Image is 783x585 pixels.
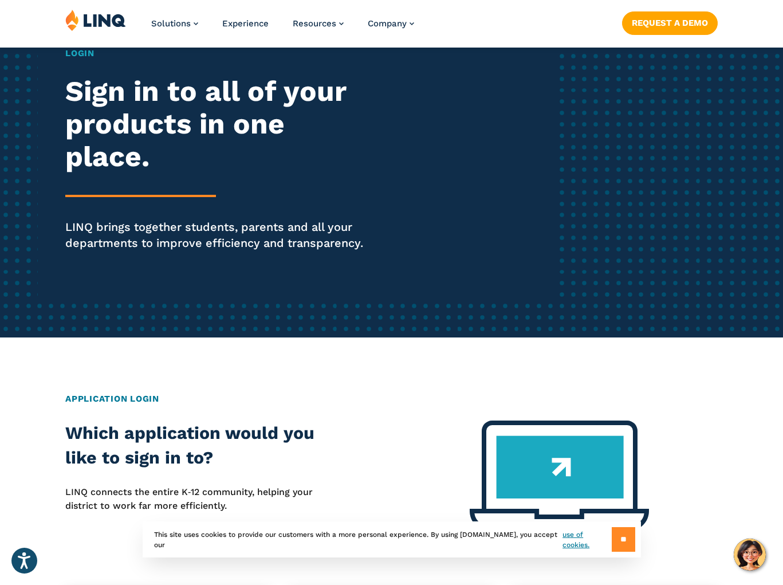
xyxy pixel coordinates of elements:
a: Experience [222,18,269,29]
h2: Which application would you like to sign in to? [65,421,326,470]
span: Resources [293,18,336,29]
a: Request a Demo [622,11,718,34]
a: use of cookies. [562,529,611,550]
a: Resources [293,18,344,29]
button: Hello, have a question? Let’s chat. [734,539,766,571]
a: Solutions [151,18,198,29]
nav: Primary Navigation [151,9,414,47]
h1: Login [65,47,367,60]
h2: Sign in to all of your products in one place. [65,75,367,172]
span: Company [368,18,407,29]
nav: Button Navigation [622,9,718,34]
span: Solutions [151,18,191,29]
p: LINQ connects the entire K‑12 community, helping your district to work far more efficiently. [65,485,326,513]
p: LINQ brings together students, parents and all your departments to improve efficiency and transpa... [65,219,367,252]
div: This site uses cookies to provide our customers with a more personal experience. By using [DOMAIN... [143,521,641,557]
h2: Application Login [65,392,718,406]
img: LINQ | K‑12 Software [65,9,126,31]
a: Company [368,18,414,29]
